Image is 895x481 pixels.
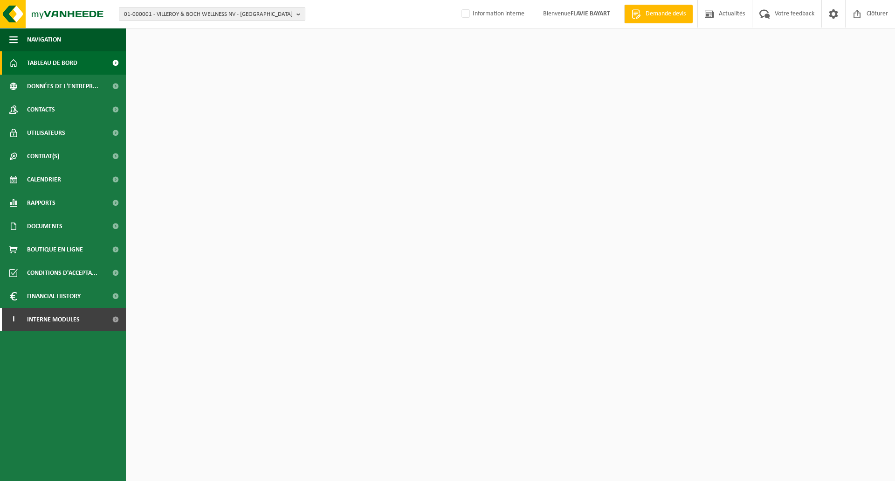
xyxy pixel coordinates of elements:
span: Demande devis [643,9,688,19]
button: 01-000001 - VILLEROY & BOCH WELLNESS NV - [GEOGRAPHIC_DATA] [119,7,305,21]
span: Financial History [27,285,81,308]
span: Rapports [27,191,55,215]
span: Interne modules [27,308,80,331]
span: Documents [27,215,62,238]
span: Navigation [27,28,61,51]
span: Calendrier [27,168,61,191]
a: Demande devis [624,5,693,23]
span: Contacts [27,98,55,121]
span: 01-000001 - VILLEROY & BOCH WELLNESS NV - [GEOGRAPHIC_DATA] [124,7,293,21]
span: Données de l'entrepr... [27,75,98,98]
span: Conditions d'accepta... [27,261,97,285]
label: Information interne [460,7,524,21]
strong: FLAVIE BAYART [571,10,610,17]
span: Utilisateurs [27,121,65,145]
span: Boutique en ligne [27,238,83,261]
span: Contrat(s) [27,145,59,168]
span: I [9,308,18,331]
span: Tableau de bord [27,51,77,75]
